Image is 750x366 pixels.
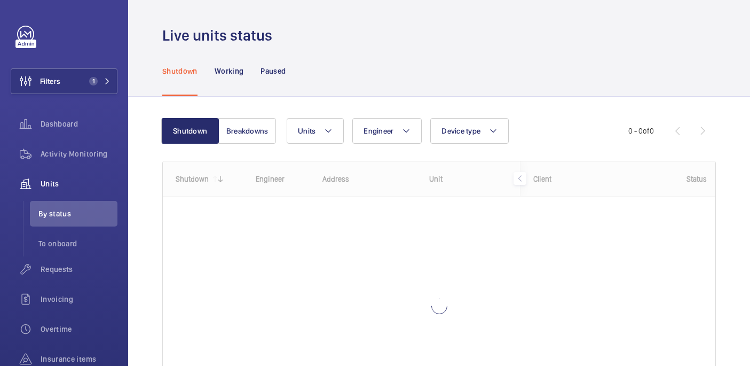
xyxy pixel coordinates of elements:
span: By status [38,208,117,219]
p: Shutdown [162,66,198,76]
span: of [643,127,650,135]
span: 0 - 0 0 [628,127,654,135]
span: Invoicing [41,294,117,305]
button: Device type [430,118,509,144]
span: Units [41,178,117,189]
span: Device type [441,127,480,135]
span: Insurance items [41,354,117,364]
span: Overtime [41,324,117,334]
button: Filters1 [11,68,117,94]
span: Activity Monitoring [41,149,117,159]
button: Breakdowns [218,118,276,144]
button: Units [287,118,344,144]
span: Dashboard [41,119,117,129]
p: Paused [260,66,286,76]
button: Engineer [352,118,422,144]
span: Requests [41,264,117,275]
span: To onboard [38,238,117,249]
span: Engineer [364,127,393,135]
h1: Live units status [162,26,279,45]
span: Units [298,127,315,135]
span: 1 [89,77,98,85]
p: Working [215,66,243,76]
span: Filters [40,76,60,87]
button: Shutdown [161,118,219,144]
